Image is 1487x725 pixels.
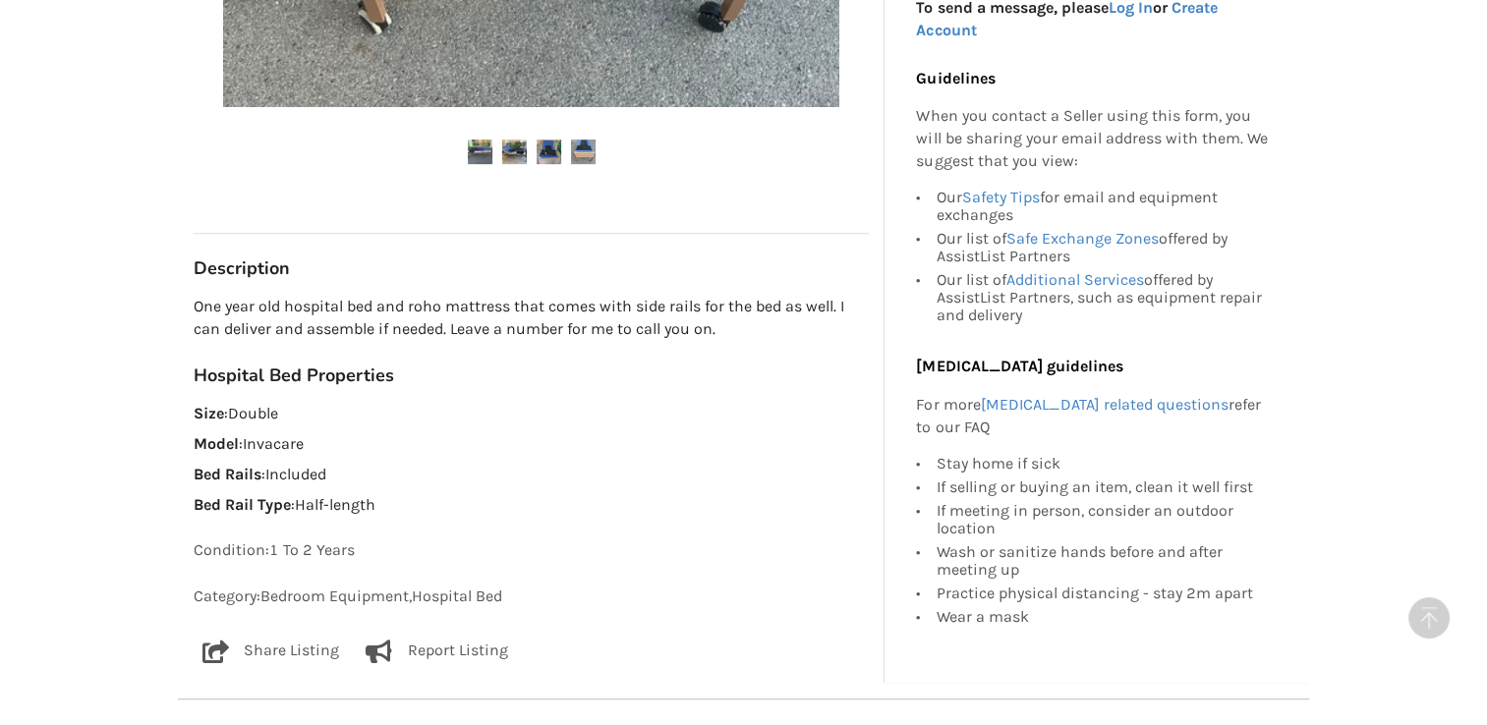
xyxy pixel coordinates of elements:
[194,403,869,425] p: : Double
[936,189,1268,227] div: Our for email and equipment exchanges
[468,139,492,164] img: hospital bed with roho mattress -hospital bed-bedroom equipment-maple ridge-assistlist-listing
[936,227,1268,268] div: Our list of offered by AssistList Partners
[916,106,1268,174] p: When you contact a Seller using this form, you will be sharing your email address with them. We s...
[194,296,869,341] p: One year old hospital bed and roho mattress that comes with side rails for the bed as well. I can...
[502,139,527,164] img: hospital bed with roho mattress -hospital bed-bedroom equipment-maple ridge-assistlist-listing
[571,139,596,164] img: hospital bed with roho mattress -hospital bed-bedroom equipment-maple ridge-assistlist-listing
[194,464,869,486] p: : Included
[194,433,869,456] p: : Invacare
[936,455,1268,475] div: Stay home if sick
[936,475,1268,499] div: If selling or buying an item, clean it well first
[194,364,869,387] h3: Hospital Bed Properties
[1005,229,1158,248] a: Safe Exchange Zones
[194,257,869,280] h3: Description
[244,640,339,663] p: Share Listing
[194,434,239,453] strong: Model
[936,540,1268,582] div: Wash or sanitize hands before and after meeting up
[936,605,1268,626] div: Wear a mask
[194,465,261,483] strong: Bed Rails
[936,499,1268,540] div: If meeting in person, consider an outdoor location
[194,404,224,422] strong: Size
[916,357,1122,375] b: [MEDICAL_DATA] guidelines
[194,495,291,514] strong: Bed Rail Type
[980,395,1228,414] a: [MEDICAL_DATA] related questions
[936,582,1268,605] div: Practice physical distancing - stay 2m apart
[194,539,869,562] p: Condition: 1 To 2 Years
[194,586,869,608] p: Category: Bedroom Equipment , Hospital Bed
[408,640,508,663] p: Report Listing
[1005,270,1143,289] a: Additional Services
[916,69,995,87] b: Guidelines
[961,188,1039,206] a: Safety Tips
[194,494,869,517] p: : Half-length
[936,268,1268,324] div: Our list of offered by AssistList Partners, such as equipment repair and delivery
[537,139,561,164] img: hospital bed with roho mattress -hospital bed-bedroom equipment-maple ridge-assistlist-listing
[916,394,1268,439] p: For more refer to our FAQ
